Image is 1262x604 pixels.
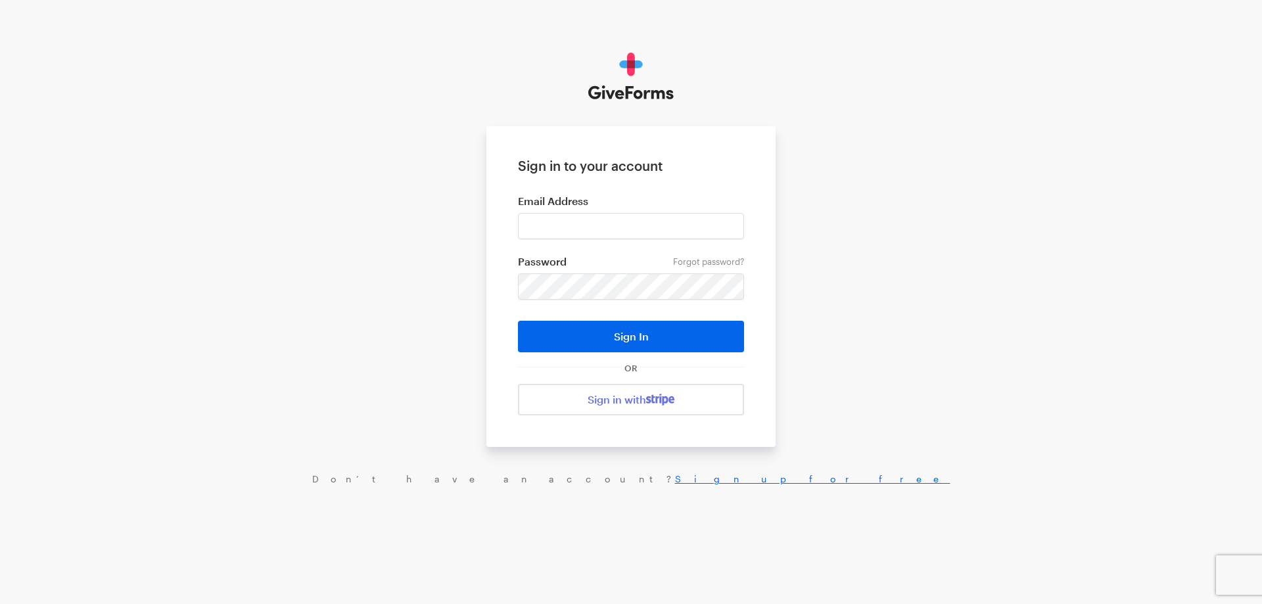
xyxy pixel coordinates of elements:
h1: Sign in to your account [518,158,744,174]
img: GiveForms [588,53,674,100]
button: Sign In [518,321,744,352]
a: Sign in with [518,384,744,415]
a: Sign up for free [675,473,950,484]
label: Password [518,255,744,268]
span: OR [622,363,640,373]
a: Forgot password? [673,256,744,267]
label: Email Address [518,195,744,208]
img: stripe-07469f1003232ad58a8838275b02f7af1ac9ba95304e10fa954b414cd571f63b.svg [646,394,674,406]
div: Don’t have an account? [13,473,1249,485]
